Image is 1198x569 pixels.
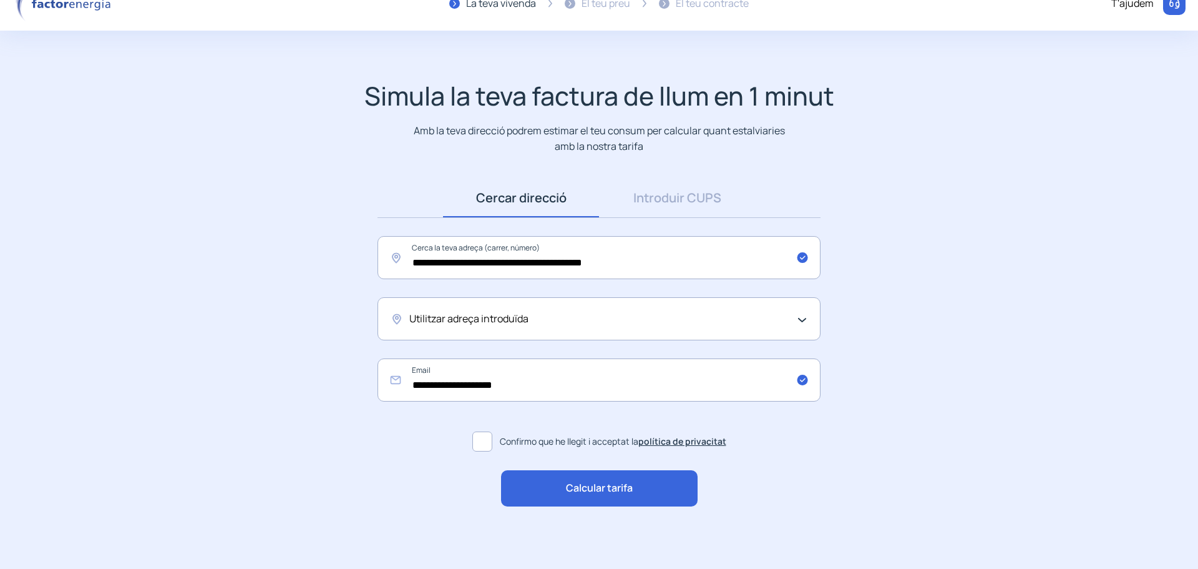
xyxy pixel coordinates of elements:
[409,311,528,327] span: Utilitzar adreça introduïda
[411,123,787,154] p: Amb la teva direcció podrem estimar el teu consum per calcular quant estalviaries amb la nostra t...
[566,480,633,497] span: Calcular tarifa
[500,435,726,448] span: Confirmo que he llegit i acceptat la
[638,435,726,447] a: política de privacitat
[364,81,834,111] h1: Simula la teva factura de llum en 1 minut
[599,179,755,217] a: Introduir CUPS
[443,179,599,217] a: Cercar direcció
